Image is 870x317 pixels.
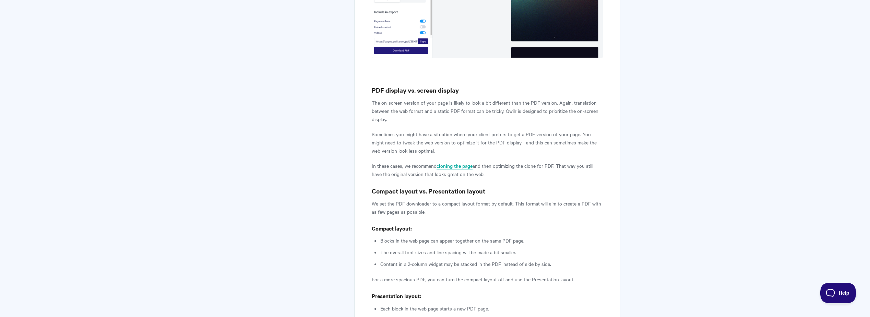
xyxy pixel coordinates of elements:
p: In these cases, we recommend and then optimizing the clone for PDF. That way you still have the o... [372,162,603,178]
li: Content in a 2-column widget may be stacked in the PDF instead of side by side. [380,260,603,268]
strong: PDF display vs. screen display [372,86,459,94]
strong: Presentation layout: [372,292,421,300]
h3: Compact layout vs. Presentation layout [372,186,603,196]
li: Blocks in the web page can appear together on the same PDF page. [380,236,603,245]
li: The overall font sizes and line spacing will be made a bit smaller. [380,248,603,256]
a: cloning the page [437,162,473,170]
strong: Compact layout: [372,224,412,232]
p: For a more spacious PDF, you can turn the compact layout off and use the Presentation layout. [372,275,603,283]
p: We set the PDF downloader to a compact layout format by default. This format will aim to create a... [372,199,603,216]
p: The on-screen version of your page is likely to look a bit different than the PDF version. Again,... [372,98,603,123]
iframe: Toggle Customer Support [820,283,856,303]
li: Each block in the web page starts a new PDF page. [380,304,603,313]
p: Sometimes you might have a situation where your client prefers to get a PDF version of your page.... [372,130,603,155]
